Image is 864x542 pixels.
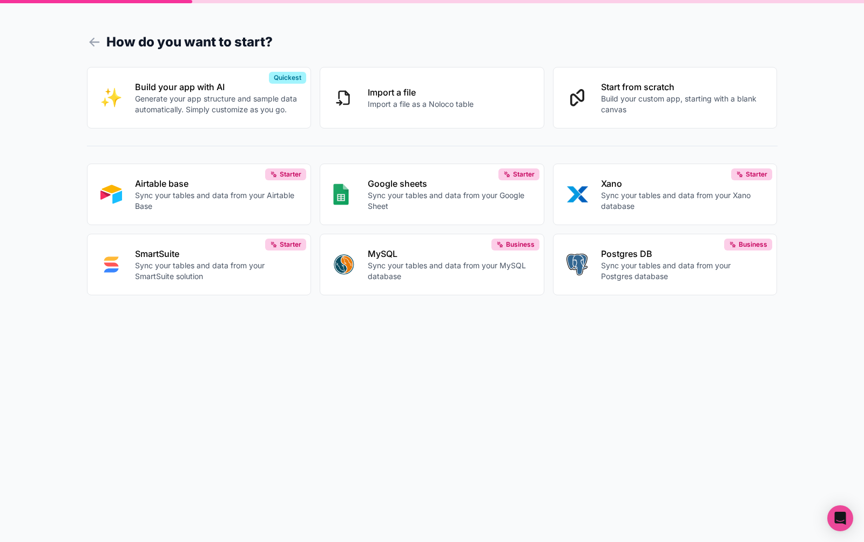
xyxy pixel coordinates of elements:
[553,67,778,128] button: Start from scratchBuild your custom app, starting with a blank canvas
[513,170,535,179] span: Starter
[566,184,588,205] img: XANO
[280,240,301,249] span: Starter
[601,93,764,115] p: Build your custom app, starting with a blank canvas
[368,247,531,260] p: MySQL
[135,260,298,282] p: Sync your tables and data from your SmartSuite solution
[739,240,767,249] span: Business
[135,190,298,212] p: Sync your tables and data from your Airtable Base
[333,184,349,205] img: GOOGLE_SHEETS
[368,190,531,212] p: Sync your tables and data from your Google Sheet
[601,80,764,93] p: Start from scratch
[566,254,588,275] img: POSTGRES
[280,170,301,179] span: Starter
[601,177,764,190] p: Xano
[601,190,764,212] p: Sync your tables and data from your Xano database
[601,247,764,260] p: Postgres DB
[135,177,298,190] p: Airtable base
[135,247,298,260] p: SmartSuite
[601,260,764,282] p: Sync your tables and data from your Postgres database
[553,234,778,295] button: POSTGRESPostgres DBSync your tables and data from your Postgres databaseBusiness
[87,164,312,225] button: AIRTABLEAirtable baseSync your tables and data from your Airtable BaseStarter
[506,240,535,249] span: Business
[368,99,474,110] p: Import a file as a Noloco table
[320,234,544,295] button: MYSQLMySQLSync your tables and data from your MySQL databaseBusiness
[100,87,122,109] img: INTERNAL_WITH_AI
[87,234,312,295] button: SMART_SUITESmartSuiteSync your tables and data from your SmartSuite solutionStarter
[827,505,853,531] div: Open Intercom Messenger
[746,170,767,179] span: Starter
[100,254,122,275] img: SMART_SUITE
[135,80,298,93] p: Build your app with AI
[135,93,298,115] p: Generate your app structure and sample data automatically. Simply customize as you go.
[320,164,544,225] button: GOOGLE_SHEETSGoogle sheetsSync your tables and data from your Google SheetStarter
[553,164,778,225] button: XANOXanoSync your tables and data from your Xano databaseStarter
[368,177,531,190] p: Google sheets
[333,254,355,275] img: MYSQL
[87,32,778,52] h1: How do you want to start?
[269,72,306,84] div: Quickest
[368,86,474,99] p: Import a file
[87,67,312,128] button: INTERNAL_WITH_AIBuild your app with AIGenerate your app structure and sample data automatically. ...
[100,184,122,205] img: AIRTABLE
[368,260,531,282] p: Sync your tables and data from your MySQL database
[320,67,544,128] button: Import a fileImport a file as a Noloco table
